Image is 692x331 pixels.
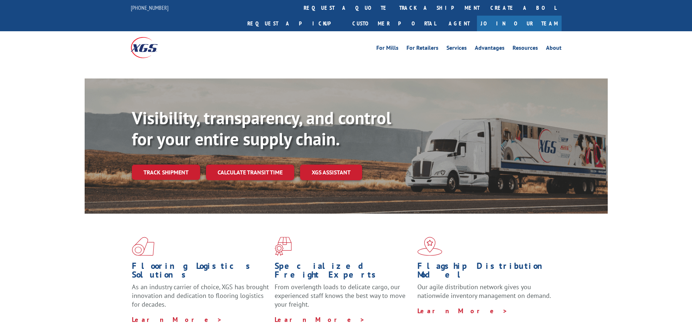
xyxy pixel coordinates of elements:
[132,283,269,308] span: As an industry carrier of choice, XGS has brought innovation and dedication to flooring logistics...
[300,165,362,180] a: XGS ASSISTANT
[131,4,169,11] a: [PHONE_NUMBER]
[446,45,467,53] a: Services
[132,237,154,256] img: xgs-icon-total-supply-chain-intelligence-red
[475,45,505,53] a: Advantages
[275,262,412,283] h1: Specialized Freight Experts
[441,16,477,31] a: Agent
[417,283,551,300] span: Our agile distribution network gives you nationwide inventory management on demand.
[546,45,562,53] a: About
[376,45,398,53] a: For Mills
[242,16,347,31] a: Request a pickup
[275,315,365,324] a: Learn More >
[417,307,508,315] a: Learn More >
[132,165,200,180] a: Track shipment
[417,237,442,256] img: xgs-icon-flagship-distribution-model-red
[417,262,555,283] h1: Flagship Distribution Model
[406,45,438,53] a: For Retailers
[132,262,269,283] h1: Flooring Logistics Solutions
[513,45,538,53] a: Resources
[132,315,222,324] a: Learn More >
[275,237,292,256] img: xgs-icon-focused-on-flooring-red
[275,283,412,315] p: From overlength loads to delicate cargo, our experienced staff knows the best way to move your fr...
[477,16,562,31] a: Join Our Team
[132,106,391,150] b: Visibility, transparency, and control for your entire supply chain.
[347,16,441,31] a: Customer Portal
[206,165,294,180] a: Calculate transit time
